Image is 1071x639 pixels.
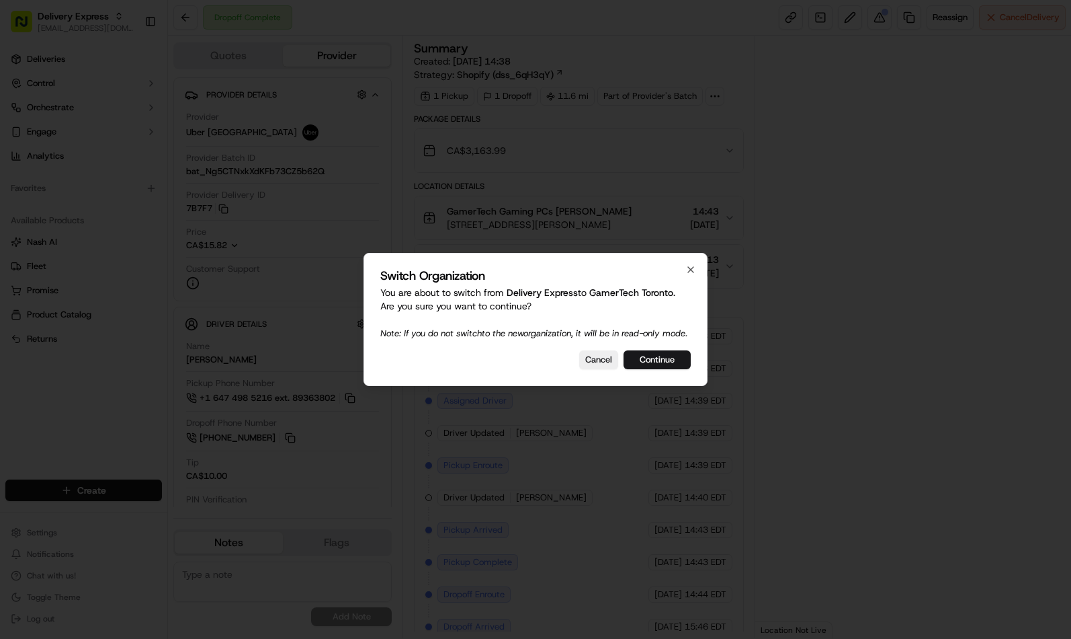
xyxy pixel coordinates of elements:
[579,350,618,369] button: Cancel
[624,350,691,369] button: Continue
[380,328,687,339] span: Note: If you do not switch to the new organization, it will be in read-only mode.
[589,287,673,299] span: GamerTech Toronto
[380,286,691,340] p: You are about to switch from to . Are you sure you want to continue?
[507,287,578,299] span: Delivery Express
[380,270,691,282] h2: Switch Organization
